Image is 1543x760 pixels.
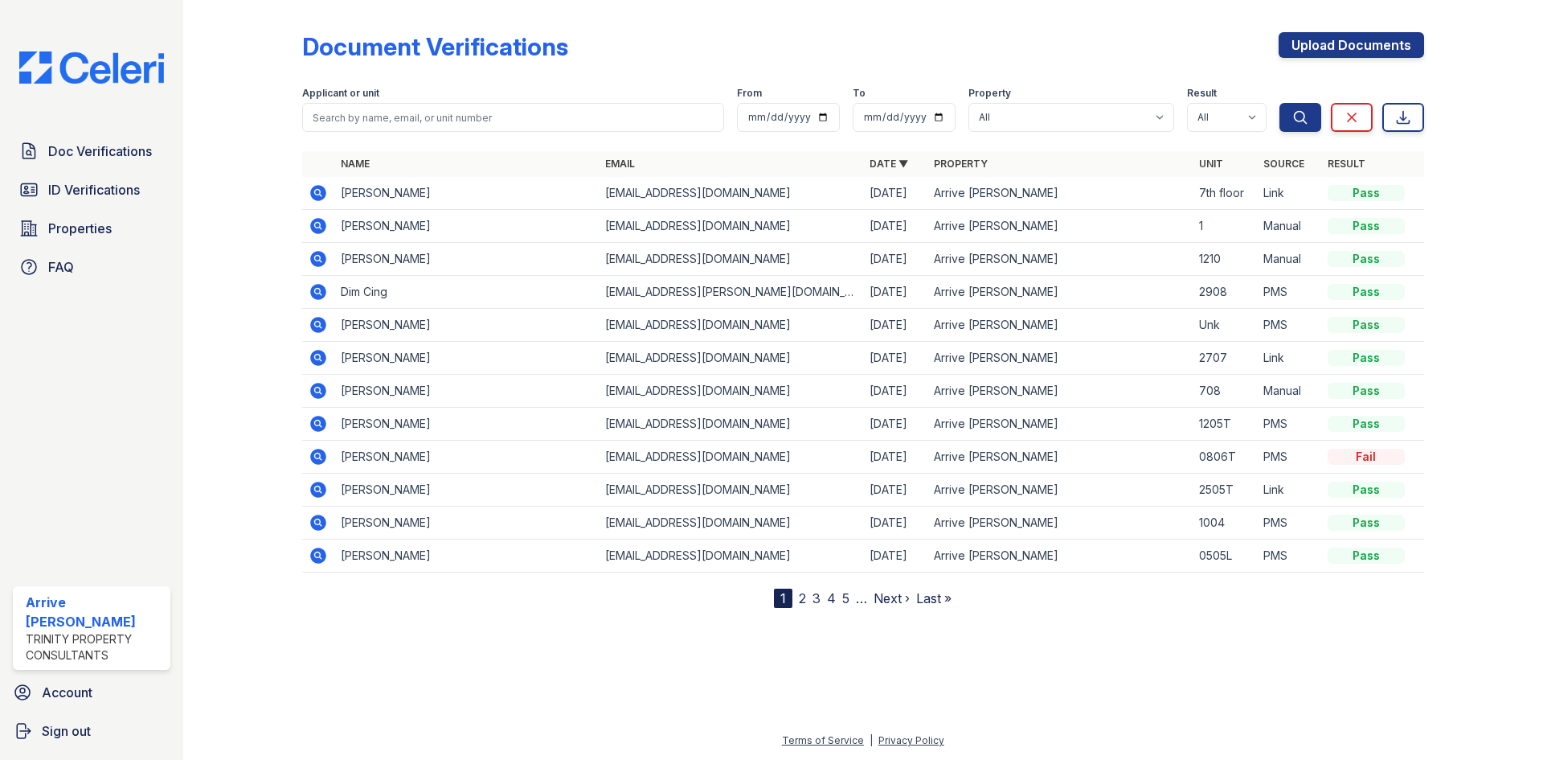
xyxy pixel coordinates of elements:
div: Trinity Property Consultants [26,631,164,663]
span: … [856,589,867,608]
td: [EMAIL_ADDRESS][DOMAIN_NAME] [599,342,863,375]
td: 2707 [1193,342,1257,375]
td: [EMAIL_ADDRESS][DOMAIN_NAME] [599,243,863,276]
td: Arrive [PERSON_NAME] [927,408,1192,441]
div: Fail [1328,449,1405,465]
span: Account [42,683,92,702]
td: Dim Cing [334,276,599,309]
td: [PERSON_NAME] [334,441,599,474]
td: Link [1257,342,1321,375]
td: Arrive [PERSON_NAME] [927,243,1192,276]
a: 3 [812,590,821,606]
div: Pass [1328,350,1405,366]
td: 7th floor [1193,177,1257,210]
td: Arrive [PERSON_NAME] [927,309,1192,342]
div: Pass [1328,317,1405,333]
td: [EMAIL_ADDRESS][DOMAIN_NAME] [599,474,863,507]
a: Privacy Policy [878,734,944,746]
div: 1 [774,589,792,608]
td: Arrive [PERSON_NAME] [927,507,1192,540]
td: Arrive [PERSON_NAME] [927,474,1192,507]
td: PMS [1257,276,1321,309]
td: Manual [1257,243,1321,276]
a: Terms of Service [782,734,864,746]
div: Document Verifications [302,32,568,61]
td: Link [1257,177,1321,210]
td: PMS [1257,309,1321,342]
td: Unk [1193,309,1257,342]
div: Arrive [PERSON_NAME] [26,593,164,631]
td: [PERSON_NAME] [334,243,599,276]
td: [PERSON_NAME] [334,342,599,375]
td: 0505L [1193,540,1257,573]
td: [EMAIL_ADDRESS][DOMAIN_NAME] [599,309,863,342]
td: [EMAIL_ADDRESS][DOMAIN_NAME] [599,441,863,474]
span: FAQ [48,257,74,277]
div: Pass [1328,284,1405,300]
label: Applicant or unit [302,87,379,100]
a: 2 [799,590,806,606]
span: Properties [48,219,112,238]
a: ID Verifications [13,174,170,206]
td: [DATE] [863,441,927,474]
a: 4 [827,590,836,606]
td: [DATE] [863,276,927,309]
td: PMS [1257,507,1321,540]
td: [PERSON_NAME] [334,210,599,243]
label: Result [1187,87,1217,100]
td: [PERSON_NAME] [334,408,599,441]
td: Arrive [PERSON_NAME] [927,210,1192,243]
div: Pass [1328,218,1405,234]
a: Email [605,158,635,170]
td: [PERSON_NAME] [334,540,599,573]
div: Pass [1328,383,1405,399]
td: Arrive [PERSON_NAME] [927,540,1192,573]
a: Result [1328,158,1365,170]
td: [EMAIL_ADDRESS][PERSON_NAME][DOMAIN_NAME] [599,276,863,309]
td: 1 [1193,210,1257,243]
td: Arrive [PERSON_NAME] [927,276,1192,309]
a: Last » [916,590,952,606]
td: [PERSON_NAME] [334,507,599,540]
label: Property [968,87,1011,100]
a: Date ▼ [870,158,908,170]
td: [DATE] [863,474,927,507]
td: 708 [1193,375,1257,408]
div: Pass [1328,416,1405,432]
td: 2908 [1193,276,1257,309]
a: Properties [13,212,170,244]
td: Link [1257,474,1321,507]
td: PMS [1257,441,1321,474]
div: Pass [1328,482,1405,498]
td: [EMAIL_ADDRESS][DOMAIN_NAME] [599,375,863,408]
td: [EMAIL_ADDRESS][DOMAIN_NAME] [599,408,863,441]
td: [DATE] [863,342,927,375]
input: Search by name, email, or unit number [302,103,724,132]
td: 1205T [1193,408,1257,441]
div: Pass [1328,251,1405,267]
td: Arrive [PERSON_NAME] [927,342,1192,375]
td: [EMAIL_ADDRESS][DOMAIN_NAME] [599,210,863,243]
a: FAQ [13,251,170,283]
td: [DATE] [863,243,927,276]
a: Upload Documents [1279,32,1424,58]
div: | [870,734,873,746]
a: Property [934,158,988,170]
button: Sign out [6,715,177,747]
td: 1210 [1193,243,1257,276]
td: Arrive [PERSON_NAME] [927,375,1192,408]
td: [DATE] [863,375,927,408]
td: Manual [1257,210,1321,243]
td: 0806T [1193,441,1257,474]
td: [PERSON_NAME] [334,177,599,210]
div: Pass [1328,185,1405,201]
td: [PERSON_NAME] [334,309,599,342]
td: [EMAIL_ADDRESS][DOMAIN_NAME] [599,177,863,210]
td: Arrive [PERSON_NAME] [927,441,1192,474]
span: Sign out [42,721,91,741]
label: From [737,87,762,100]
td: PMS [1257,540,1321,573]
a: Name [341,158,370,170]
img: CE_Logo_Blue-a8612792a0a2168367f1c8372b55b34899dd931a85d93a1a3d3e32e68fde9ad4.png [6,51,177,84]
a: Account [6,676,177,709]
